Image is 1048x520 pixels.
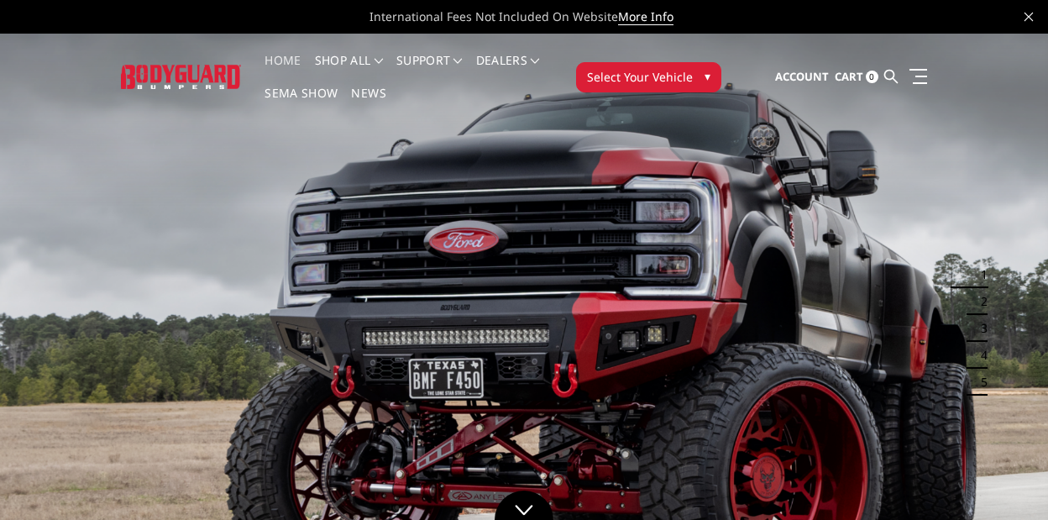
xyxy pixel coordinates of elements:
button: 2 of 5 [971,288,988,315]
span: Account [775,69,829,84]
button: 3 of 5 [971,315,988,342]
a: Support [396,55,463,87]
a: Dealers [476,55,540,87]
a: News [351,87,385,120]
button: Select Your Vehicle [576,62,721,92]
span: Cart [835,69,863,84]
a: Cart 0 [835,55,878,100]
a: SEMA Show [265,87,338,120]
a: shop all [315,55,383,87]
a: More Info [618,8,673,25]
button: 5 of 5 [971,369,988,396]
span: Select Your Vehicle [587,68,693,86]
button: 4 of 5 [971,342,988,369]
img: BODYGUARD BUMPERS [121,65,241,88]
button: 1 of 5 [971,261,988,288]
span: ▾ [705,67,710,85]
a: Click to Down [495,491,553,520]
a: Home [265,55,301,87]
a: Account [775,55,829,100]
span: 0 [866,71,878,83]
